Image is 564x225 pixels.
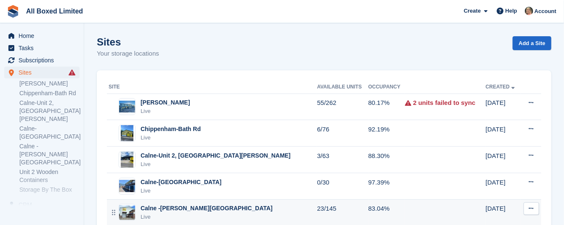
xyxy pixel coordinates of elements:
[4,54,80,66] a: menu
[505,7,517,15] span: Help
[69,69,75,76] i: Smart entry sync failures have occurred
[119,180,135,192] img: Image of Calne-The Space Centre site
[19,99,80,123] a: Calne-Unit 2, [GEOGRAPHIC_DATA][PERSON_NAME]
[19,186,80,194] a: Storage By The Box
[19,125,80,141] a: Calne-[GEOGRAPHIC_DATA]
[368,94,405,120] td: 80.17%
[19,89,80,97] a: Chippenham-Bath Rd
[317,80,368,94] th: Available Units
[486,120,521,147] td: [DATE]
[141,160,291,169] div: Live
[121,125,133,142] img: Image of Chippenham-Bath Rd site
[525,7,533,15] img: Sandie Mills
[141,107,190,115] div: Live
[19,80,80,88] a: [PERSON_NAME]
[486,173,521,200] td: [DATE]
[19,199,69,211] span: CRM
[317,173,368,200] td: 0/30
[4,67,80,78] a: menu
[486,84,516,90] a: Created
[413,98,475,108] a: 2 units failed to sync
[486,94,521,120] td: [DATE]
[141,187,221,195] div: Live
[141,151,291,160] div: Calne-Unit 2, [GEOGRAPHIC_DATA][PERSON_NAME]
[119,205,135,220] img: Image of Calne -Harris Road site
[19,42,69,54] span: Tasks
[7,5,19,18] img: stora-icon-8386f47178a22dfd0bd8f6a31ec36ba5ce8667c1dd55bd0f319d3a0aa187defe.svg
[121,151,133,168] img: Image of Calne-Unit 2, Porte Marsh Rd site
[107,80,317,94] th: Site
[368,147,405,173] td: 88.30%
[141,178,221,187] div: Calne-[GEOGRAPHIC_DATA]
[368,173,405,200] td: 97.39%
[23,4,86,18] a: All Boxed Limited
[4,199,80,211] a: menu
[97,36,159,48] h1: Sites
[19,168,80,184] a: Unit 2 Wooden Containers
[19,30,69,42] span: Home
[368,80,405,94] th: Occupancy
[97,49,159,59] p: Your storage locations
[317,94,368,120] td: 55/262
[486,147,521,173] td: [DATE]
[141,134,201,142] div: Live
[513,36,551,50] a: Add a Site
[119,101,135,113] img: Image of Melksham-Bowerhill site
[4,30,80,42] a: menu
[19,67,69,78] span: Sites
[317,120,368,147] td: 6/76
[464,7,481,15] span: Create
[317,147,368,173] td: 3/63
[19,142,80,166] a: Calne -[PERSON_NAME][GEOGRAPHIC_DATA]
[141,204,273,213] div: Calne -[PERSON_NAME][GEOGRAPHIC_DATA]
[19,54,69,66] span: Subscriptions
[4,42,80,54] a: menu
[141,98,190,107] div: [PERSON_NAME]
[535,7,556,16] span: Account
[368,120,405,147] td: 92.19%
[141,125,201,134] div: Chippenham-Bath Rd
[141,213,273,221] div: Live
